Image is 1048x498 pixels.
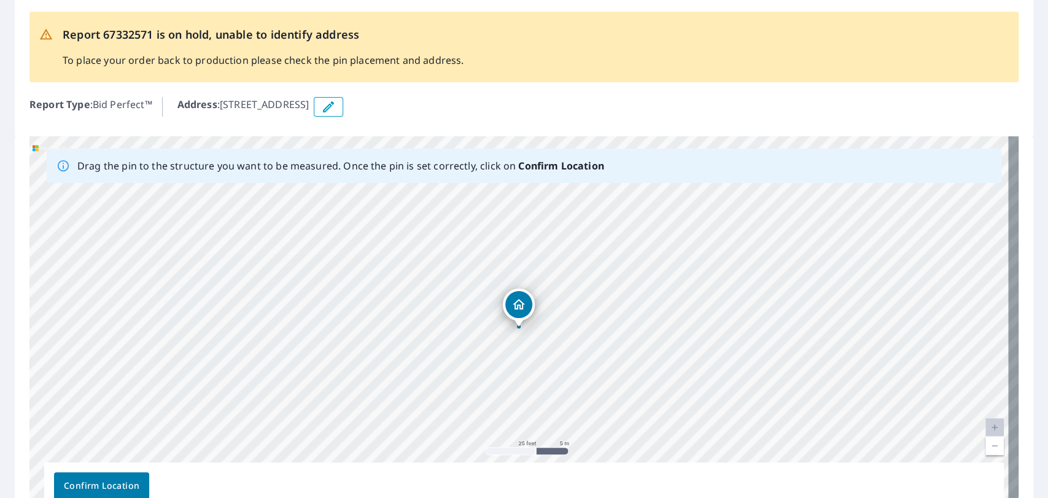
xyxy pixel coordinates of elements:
[985,437,1004,455] a: Current Level 20, Zoom Out
[77,158,604,173] p: Drag the pin to the structure you want to be measured. Once the pin is set correctly, click on
[177,98,217,111] b: Address
[63,26,464,43] p: Report 67332571 is on hold, unable to identify address
[985,418,1004,437] a: Current Level 20, Zoom In Disabled
[518,159,604,173] b: Confirm Location
[64,478,139,494] span: Confirm Location
[63,53,464,68] p: To place your order back to production please check the pin placement and address.
[29,97,152,117] p: : Bid Perfect™
[29,98,90,111] b: Report Type
[503,289,535,327] div: Dropped pin, building 1, Residential property, 226 SAGEWOOD DR KAMLOOPS 1, BC V2H1R1
[177,97,309,117] p: : [STREET_ADDRESS]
